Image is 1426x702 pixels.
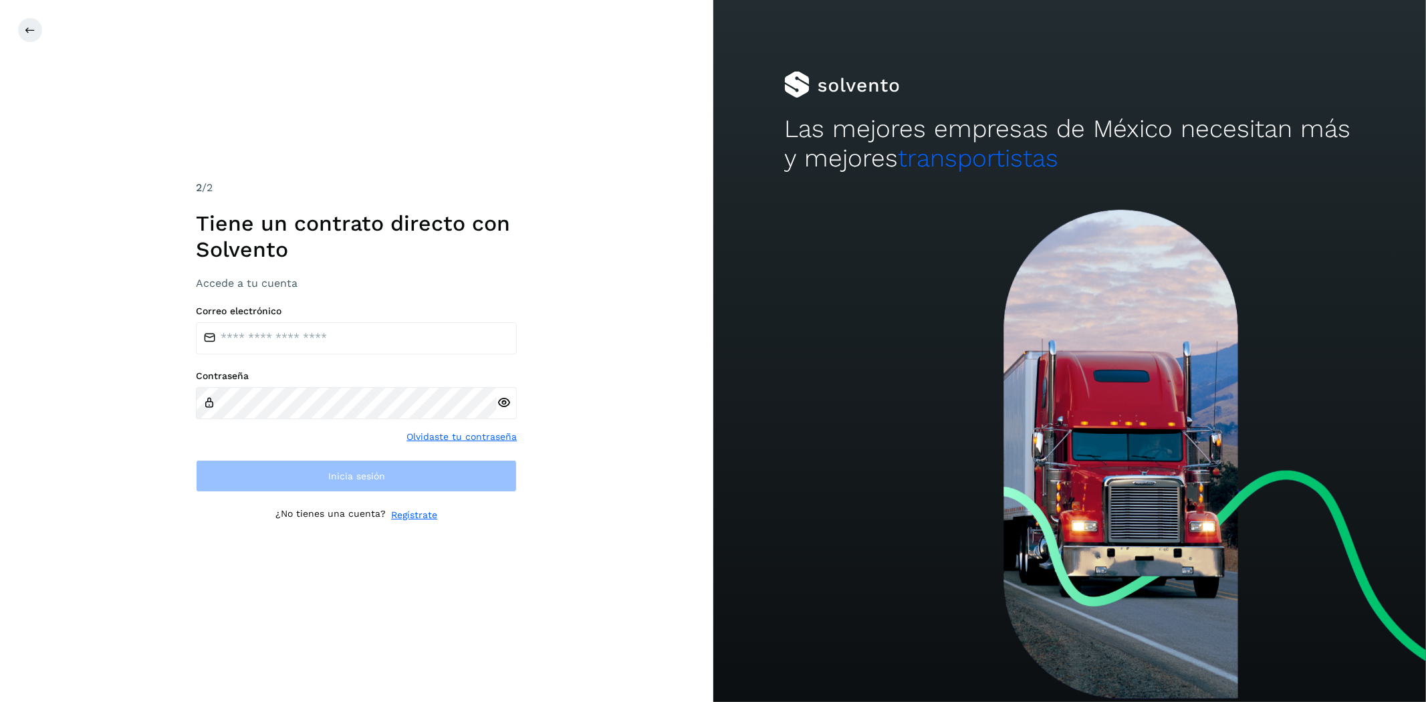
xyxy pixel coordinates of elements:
[196,460,517,492] button: Inicia sesión
[391,508,437,522] a: Regístrate
[898,144,1058,172] span: transportistas
[196,277,517,289] h3: Accede a tu cuenta
[196,306,517,317] label: Correo electrónico
[406,430,517,444] a: Olvidaste tu contraseña
[196,370,517,382] label: Contraseña
[328,471,385,481] span: Inicia sesión
[784,114,1354,174] h2: Las mejores empresas de México necesitan más y mejores
[196,211,517,262] h1: Tiene un contrato directo con Solvento
[196,181,202,194] span: 2
[196,180,517,196] div: /2
[275,508,386,522] p: ¿No tienes una cuenta?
